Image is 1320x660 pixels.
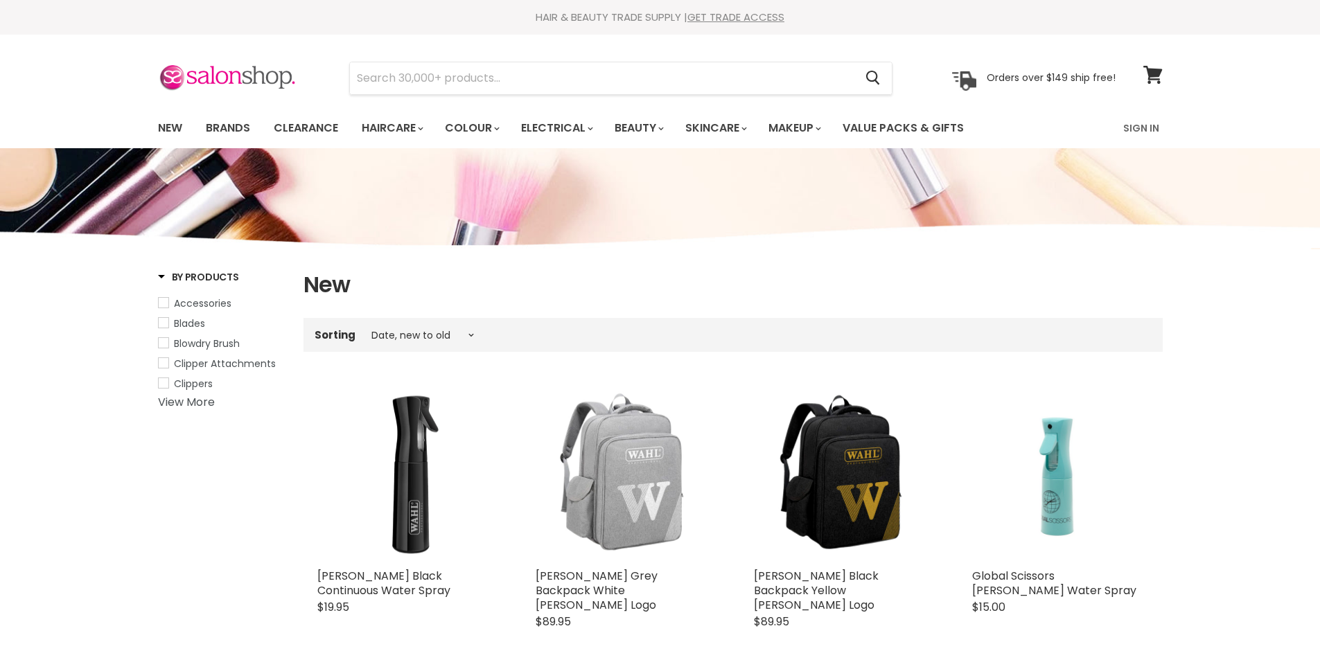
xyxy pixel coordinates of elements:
span: Accessories [174,296,231,310]
h1: New [303,270,1163,299]
img: Wahl Black Continuous Water Spray [317,385,494,562]
a: Global Scissors [PERSON_NAME] Water Spray [972,568,1136,598]
span: Blades [174,316,205,330]
a: [PERSON_NAME] Grey Backpack White [PERSON_NAME] Logo [536,568,658,613]
span: $89.95 [536,614,571,630]
span: $19.95 [317,599,349,615]
a: Skincare [675,114,755,143]
a: Brands [195,114,261,143]
span: Blowdry Brush [174,337,240,350]
h3: By Products [158,270,239,284]
a: Haircare [351,114,432,143]
a: Blowdry Brush [158,336,286,351]
button: Search [855,62,892,94]
label: Sorting [315,329,355,341]
a: Accessories [158,296,286,311]
input: Search [350,62,855,94]
span: Clipper Attachments [174,357,276,371]
a: Colour [434,114,508,143]
a: Global Scissors Tiffani Water Spray [972,385,1149,562]
span: $89.95 [754,614,789,630]
a: [PERSON_NAME] Black Continuous Water Spray [317,568,450,598]
span: $15.00 [972,599,1005,615]
a: Blades [158,316,286,331]
a: [PERSON_NAME] Black Backpack Yellow [PERSON_NAME] Logo [754,568,879,613]
a: GET TRADE ACCESS [687,10,784,24]
form: Product [349,62,892,95]
a: Beauty [604,114,672,143]
ul: Main menu [148,108,1045,148]
a: Makeup [758,114,829,143]
img: Wahl Grey Backpack White Wahl Logo [536,385,712,562]
img: Wahl Black Backpack Yellow Wahl Logo [754,385,931,562]
span: Clippers [174,377,213,391]
div: HAIR & BEAUTY TRADE SUPPLY | [141,10,1180,24]
a: Electrical [511,114,601,143]
a: View More [158,394,215,410]
a: Value Packs & Gifts [832,114,974,143]
a: Clipper Attachments [158,356,286,371]
a: Clearance [263,114,349,143]
img: Global Scissors Tiffani Water Spray [976,385,1145,562]
a: Clippers [158,376,286,391]
a: Sign In [1115,114,1168,143]
p: Orders over $149 ship free! [987,71,1116,84]
a: New [148,114,193,143]
nav: Main [141,108,1180,148]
